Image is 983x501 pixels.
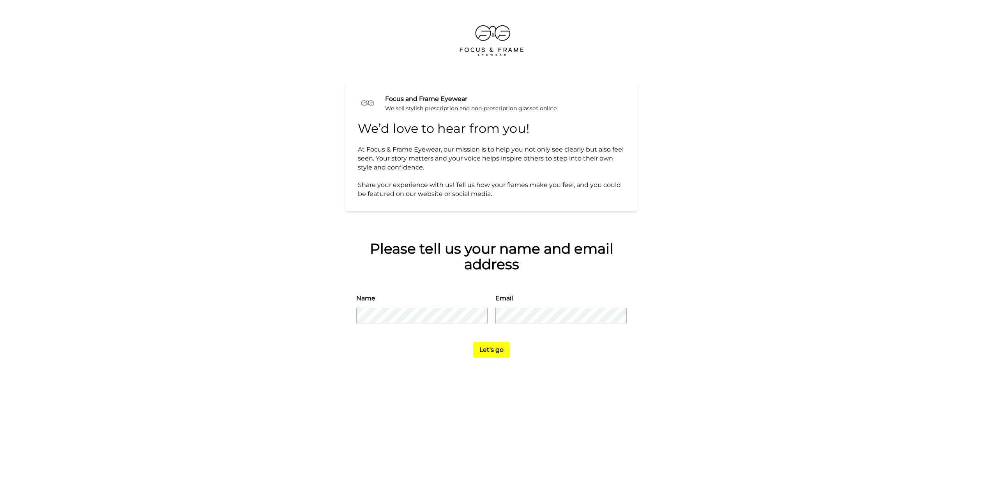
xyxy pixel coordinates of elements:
[358,93,377,113] img: We sell stylish prescription and non-prescription glasses online.
[356,294,375,303] label: Name
[385,94,558,104] div: Focus and Frame Eyewear
[358,121,529,136] span: We’d love to hear from you!
[358,146,625,171] span: At Focus & Frame Eyewear, our mission is to help you not only see clearly but also feel seen. You...
[356,241,627,272] div: Please tell us your name and email address
[473,342,510,358] button: Let's go
[459,25,524,56] img: https://cdn.bonjoro.com/media/694d2548-861b-46ba-83c8-e3c96a0b2679/3c200dc8-5494-4c1b-a107-938895...
[385,104,558,112] div: We sell stylish prescription and non-prescription glasses online.
[358,181,622,198] span: Share your experience with us! Tell us how your frames make you feel, and you could be featured o...
[495,294,513,303] label: Email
